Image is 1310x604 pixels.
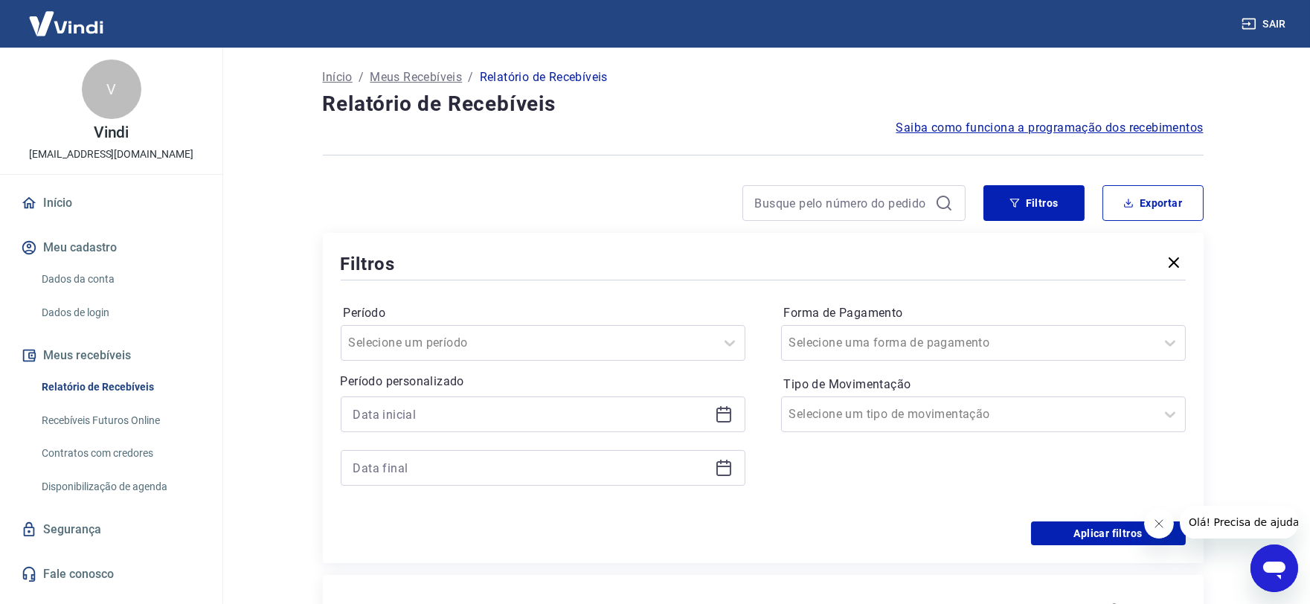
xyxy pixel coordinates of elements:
[94,125,129,141] p: Vindi
[18,558,205,591] a: Fale conosco
[18,513,205,546] a: Segurança
[323,68,353,86] a: Início
[9,10,125,22] span: Olá! Precisa de ajuda?
[1102,185,1204,221] button: Exportar
[370,68,462,86] a: Meus Recebíveis
[341,252,396,276] h5: Filtros
[1250,544,1298,592] iframe: Botão para abrir a janela de mensagens
[784,304,1183,322] label: Forma de Pagamento
[18,231,205,264] button: Meu cadastro
[36,405,205,436] a: Recebíveis Futuros Online
[36,264,205,295] a: Dados da conta
[36,472,205,502] a: Disponibilização de agenda
[1144,509,1174,539] iframe: Fechar mensagem
[353,457,709,479] input: Data final
[359,68,364,86] p: /
[18,187,205,219] a: Início
[29,147,193,162] p: [EMAIL_ADDRESS][DOMAIN_NAME]
[18,339,205,372] button: Meus recebíveis
[1239,10,1292,38] button: Sair
[468,68,473,86] p: /
[18,1,115,46] img: Vindi
[480,68,608,86] p: Relatório de Recebíveis
[896,119,1204,137] a: Saiba como funciona a programação dos recebimentos
[353,403,709,425] input: Data inicial
[341,373,745,391] p: Período personalizado
[36,372,205,402] a: Relatório de Recebíveis
[755,192,929,214] input: Busque pelo número do pedido
[323,89,1204,119] h4: Relatório de Recebíveis
[1180,506,1298,539] iframe: Mensagem da empresa
[82,60,141,119] div: V
[36,438,205,469] a: Contratos com credores
[983,185,1085,221] button: Filtros
[784,376,1183,393] label: Tipo de Movimentação
[344,304,742,322] label: Período
[36,298,205,328] a: Dados de login
[1031,521,1186,545] button: Aplicar filtros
